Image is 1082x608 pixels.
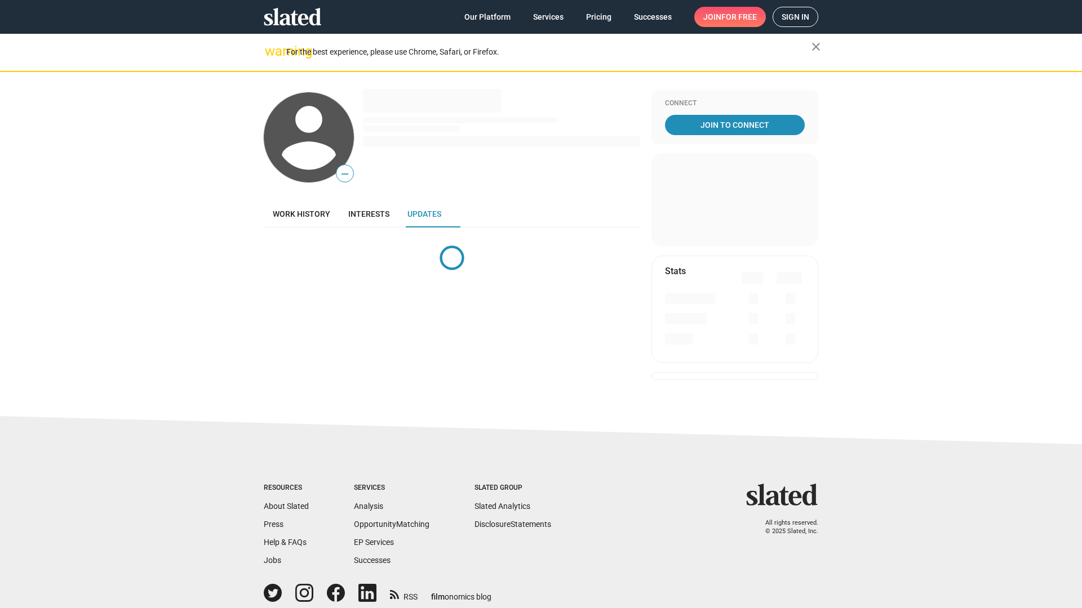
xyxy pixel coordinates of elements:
span: Pricing [586,7,611,27]
a: RSS [390,585,418,602]
span: film [431,592,445,601]
span: Join [703,7,757,27]
a: Successes [625,7,681,27]
span: Services [533,7,564,27]
span: Join To Connect [667,115,802,135]
div: Resources [264,484,309,493]
span: Interests [348,209,389,218]
a: Updates [398,200,450,227]
a: Successes [354,556,391,565]
a: filmonomics blog [431,583,491,602]
a: Analysis [354,502,383,511]
span: Sign in [782,7,809,26]
a: Jobs [264,556,281,565]
a: EP Services [354,538,394,547]
span: Our Platform [464,7,511,27]
p: All rights reserved. © 2025 Slated, Inc. [753,519,818,535]
a: Joinfor free [694,7,766,27]
a: Services [524,7,573,27]
a: Pricing [577,7,620,27]
div: Services [354,484,429,493]
a: OpportunityMatching [354,520,429,529]
a: Join To Connect [665,115,805,135]
div: For the best experience, please use Chrome, Safari, or Firefox. [286,44,812,60]
span: Successes [634,7,672,27]
span: Updates [407,209,441,218]
a: DisclosureStatements [475,520,551,529]
a: Interests [339,200,398,227]
div: Connect [665,99,805,108]
mat-icon: warning [265,44,278,58]
a: Slated Analytics [475,502,530,511]
a: Work history [264,200,339,227]
div: Slated Group [475,484,551,493]
span: — [336,167,353,181]
a: Help & FAQs [264,538,307,547]
a: About Slated [264,502,309,511]
a: Press [264,520,283,529]
a: Our Platform [455,7,520,27]
span: Work history [273,209,330,218]
mat-icon: close [809,40,823,53]
a: Sign in [773,7,818,27]
span: for free [721,7,757,27]
mat-card-title: Stats [665,265,686,277]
